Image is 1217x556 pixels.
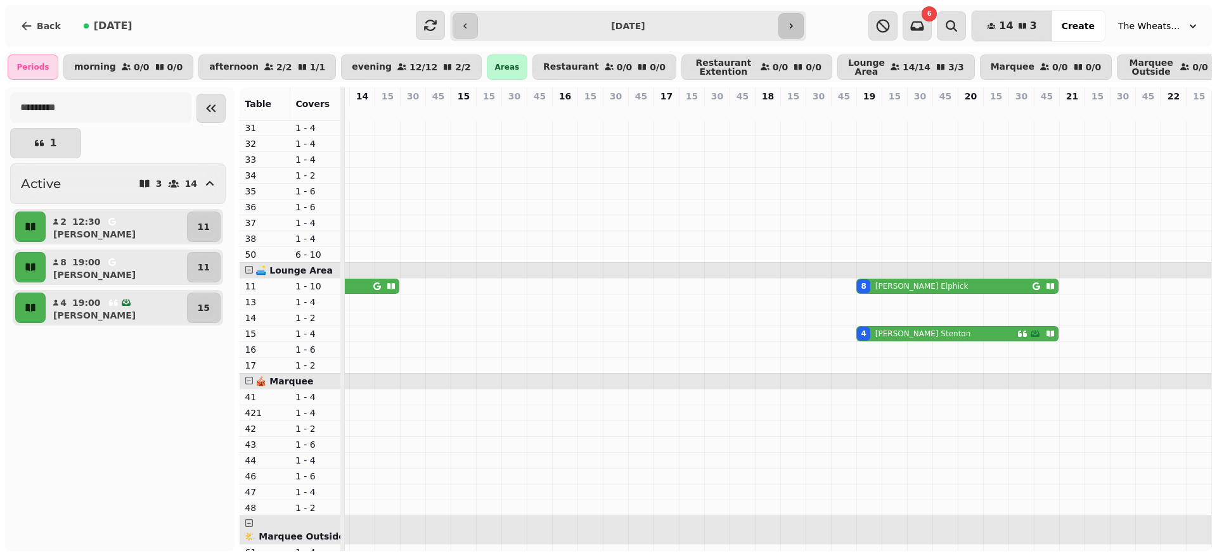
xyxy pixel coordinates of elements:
[245,407,285,419] p: 421
[60,256,67,269] p: 8
[245,422,285,435] p: 42
[432,90,444,103] p: 45
[762,90,774,103] p: 18
[1142,90,1154,103] p: 45
[187,212,221,242] button: 11
[53,228,136,241] p: [PERSON_NAME]
[875,281,969,291] p: [PERSON_NAME] Elphick
[711,90,723,103] p: 30
[72,296,101,309] p: 19:00
[295,343,336,356] p: 1 - 6
[1091,90,1104,103] p: 15
[245,296,285,308] p: 13
[295,232,336,245] p: 1 - 4
[1193,90,1205,103] p: 15
[187,252,221,282] button: 11
[310,63,326,72] p: 1 / 1
[1192,63,1208,72] p: 0 / 0
[245,280,285,293] p: 11
[940,105,950,118] p: 0
[585,105,595,118] p: 0
[972,11,1052,41] button: 143
[295,470,336,483] p: 1 - 6
[185,179,197,188] p: 14
[352,62,392,72] p: evening
[245,343,285,356] p: 16
[409,63,437,72] p: 12 / 12
[53,269,136,281] p: [PERSON_NAME]
[295,99,330,109] span: Covers
[74,11,143,41] button: [DATE]
[1128,58,1175,76] p: Marquee Outside
[1015,90,1027,103] p: 30
[543,62,599,72] p: Restaurant
[787,90,799,103] p: 15
[560,105,570,118] p: 0
[295,296,336,308] p: 1 - 4
[965,105,976,118] p: 0
[965,90,977,103] p: 20
[1143,105,1153,118] p: 0
[737,105,747,118] p: 0
[295,185,336,198] p: 1 - 6
[341,54,482,80] button: evening12/122/2
[245,232,285,245] p: 38
[1092,105,1102,118] p: 0
[60,296,67,309] p: 4
[837,54,975,80] button: Lounge Area14/143/3
[686,105,697,118] p: 0
[74,62,116,72] p: morning
[198,54,336,80] button: afternoon2/21/1
[889,105,899,118] p: 0
[156,179,162,188] p: 3
[196,94,226,123] button: Collapse sidebar
[49,138,56,148] p: 1
[861,329,866,339] div: 4
[245,438,285,451] p: 43
[991,105,1001,118] p: 0
[245,201,285,213] p: 36
[209,62,259,72] p: afternoon
[245,169,285,182] p: 34
[60,215,67,228] p: 2
[939,90,951,103] p: 45
[1168,105,1178,118] p: 0
[1041,90,1053,103] p: 45
[692,58,755,76] p: Restaurant Extention
[245,391,285,403] p: 41
[839,105,849,118] p: 0
[94,21,132,31] span: [DATE]
[559,90,571,103] p: 16
[245,248,285,261] p: 50
[295,359,336,372] p: 1 - 2
[617,63,633,72] p: 0 / 0
[48,212,184,242] button: 212:30[PERSON_NAME]
[458,105,468,118] p: 0
[1041,105,1052,118] p: 0
[903,63,930,72] p: 14 / 14
[10,128,81,158] button: 1
[295,438,336,451] p: 1 - 6
[813,90,825,103] p: 30
[245,153,285,166] p: 33
[1086,63,1102,72] p: 0 / 0
[863,90,875,103] p: 19
[245,470,285,483] p: 46
[245,185,285,198] p: 35
[245,137,285,150] p: 32
[295,454,336,467] p: 1 - 4
[295,312,336,324] p: 1 - 2
[999,21,1013,31] span: 14
[407,90,419,103] p: 30
[487,54,527,80] div: Areas
[295,217,336,229] p: 1 - 4
[433,105,443,118] p: 0
[773,63,789,72] p: 0 / 0
[295,248,336,261] p: 6 - 10
[806,63,821,72] p: 0 / 0
[1117,105,1128,118] p: 0
[48,252,184,282] button: 819:00[PERSON_NAME]
[532,54,676,80] button: Restaurant0/00/0
[458,90,470,103] p: 15
[914,90,926,103] p: 30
